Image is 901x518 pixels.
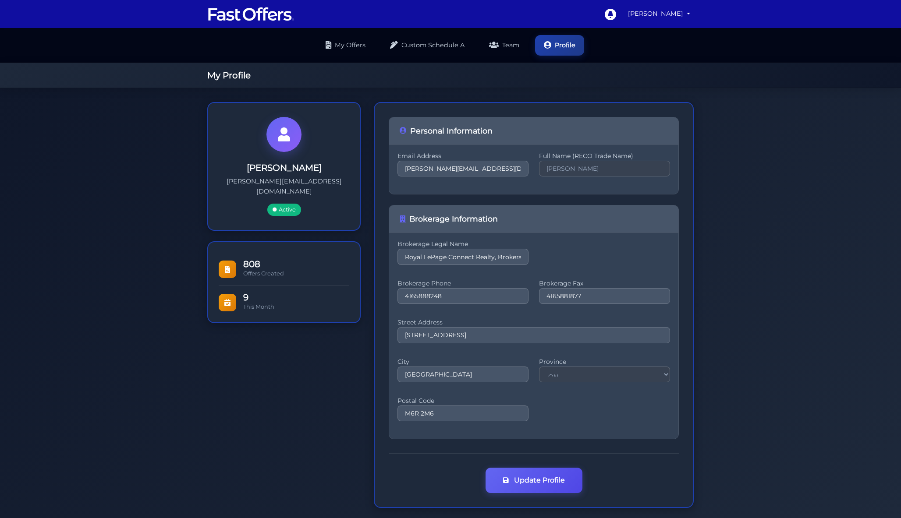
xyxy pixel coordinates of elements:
a: Team [480,35,528,56]
span: 9 [243,293,349,302]
button: Update Profile [486,468,582,493]
label: Province [539,361,670,363]
span: 808 [243,260,349,268]
span: This Month [243,303,274,310]
h4: Personal Information [400,126,668,135]
span: Active [267,204,301,216]
label: Email Address [397,155,529,157]
h3: [PERSON_NAME] [222,162,346,173]
span: Offers Created [243,270,284,277]
a: My Offers [317,35,374,56]
label: Full Name (RECO Trade Name) [539,155,670,157]
a: Custom Schedule A [381,35,473,56]
label: Brokerage Legal Name [397,243,529,245]
p: [PERSON_NAME][EMAIL_ADDRESS][DOMAIN_NAME] [222,176,346,197]
label: Street Address [397,321,670,324]
a: Profile [535,35,584,56]
h4: Brokerage Information [400,214,668,223]
label: City [397,361,529,363]
h1: My Profile [207,70,694,81]
label: Brokerage Phone [397,282,529,285]
a: [PERSON_NAME] [624,5,694,22]
label: Postal Code [397,400,529,402]
label: Brokerage Fax [539,282,670,285]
